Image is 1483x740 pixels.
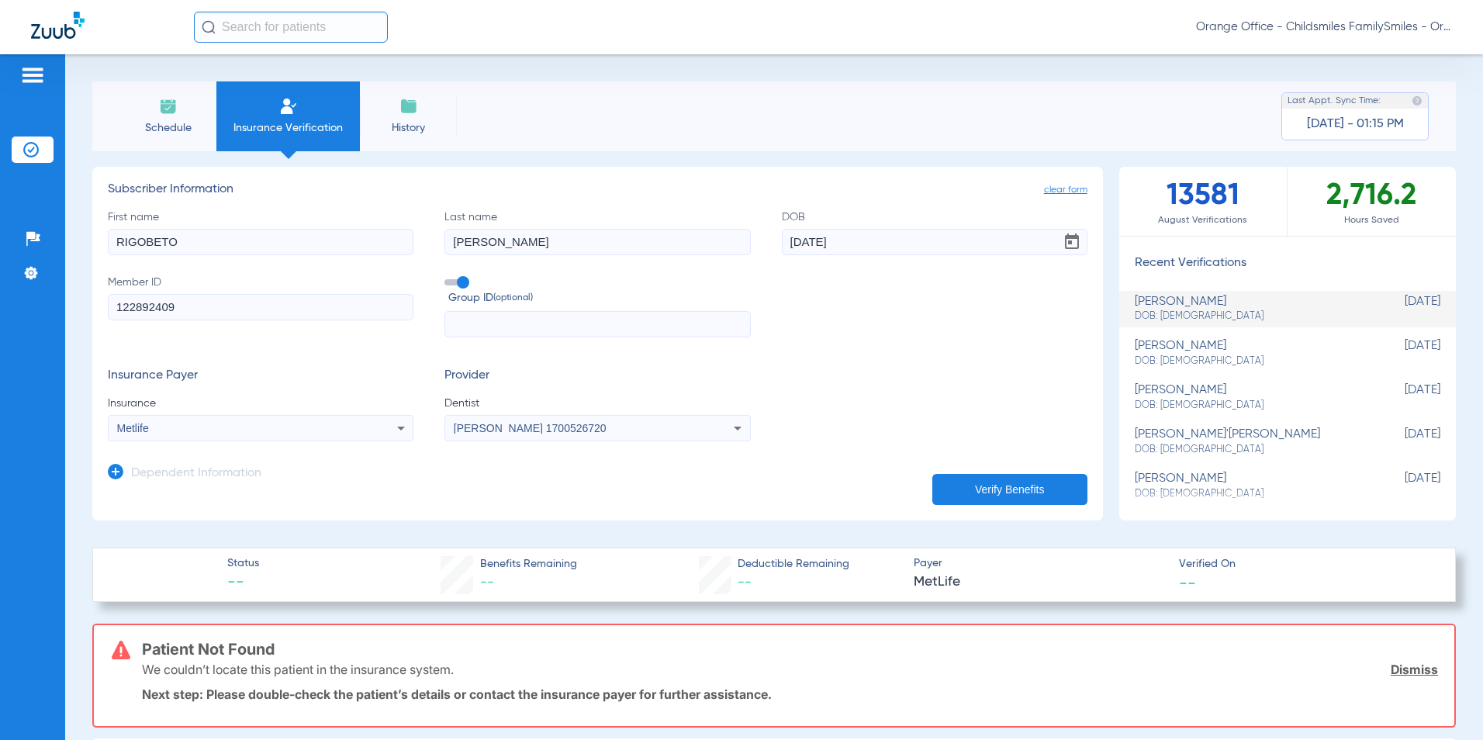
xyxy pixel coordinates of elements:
[1196,19,1452,35] span: Orange Office - Childsmiles FamilySmiles - Orange St Dental Associates LLC - Orange General DBA A...
[112,641,130,659] img: error-icon
[117,422,149,434] span: Metlife
[454,422,607,434] span: [PERSON_NAME] 1700526720
[1119,256,1456,271] h3: Recent Verifications
[194,12,388,43] input: Search for patients
[1135,339,1363,368] div: [PERSON_NAME]
[142,641,1438,657] h3: Patient Not Found
[399,97,418,116] img: History
[914,572,1166,592] span: MetLife
[1288,93,1381,109] span: Last Appt. Sync Time:
[1288,213,1456,228] span: Hours Saved
[1135,472,1363,500] div: [PERSON_NAME]
[227,572,259,594] span: --
[444,368,750,384] h3: Provider
[108,229,413,255] input: First name
[782,209,1087,255] label: DOB
[1135,399,1363,413] span: DOB: [DEMOGRAPHIC_DATA]
[1307,116,1404,132] span: [DATE] - 01:15 PM
[1044,182,1087,198] span: clear form
[108,368,413,384] h3: Insurance Payer
[142,686,1438,702] p: Next step: Please double-check the patient’s details or contact the insurance payer for further a...
[738,556,849,572] span: Deductible Remaining
[108,182,1087,198] h3: Subscriber Information
[1135,487,1363,501] span: DOB: [DEMOGRAPHIC_DATA]
[1135,427,1363,456] div: [PERSON_NAME]'[PERSON_NAME]
[932,474,1087,505] button: Verify Benefits
[1363,295,1440,323] span: [DATE]
[1363,472,1440,500] span: [DATE]
[159,97,178,116] img: Schedule
[444,209,750,255] label: Last name
[279,97,298,116] img: Manual Insurance Verification
[1135,443,1363,457] span: DOB: [DEMOGRAPHIC_DATA]
[131,120,205,136] span: Schedule
[372,120,445,136] span: History
[108,396,413,411] span: Insurance
[1119,167,1288,236] div: 13581
[108,275,413,338] label: Member ID
[1363,339,1440,368] span: [DATE]
[1179,556,1431,572] span: Verified On
[448,290,750,306] span: Group ID
[444,396,750,411] span: Dentist
[227,555,259,572] span: Status
[493,290,533,306] small: (optional)
[1288,167,1456,236] div: 2,716.2
[1179,574,1196,590] span: --
[738,576,752,590] span: --
[20,66,45,85] img: hamburger-icon
[1135,354,1363,368] span: DOB: [DEMOGRAPHIC_DATA]
[1056,226,1087,258] button: Open calendar
[1412,95,1423,106] img: last sync help info
[228,120,348,136] span: Insurance Verification
[108,209,413,255] label: First name
[31,12,85,39] img: Zuub Logo
[142,662,454,677] p: We couldn’t locate this patient in the insurance system.
[1119,213,1287,228] span: August Verifications
[444,229,750,255] input: Last name
[480,576,494,590] span: --
[1405,666,1483,740] iframe: Chat Widget
[914,555,1166,572] span: Payer
[1391,662,1438,677] a: Dismiss
[1363,383,1440,412] span: [DATE]
[1363,427,1440,456] span: [DATE]
[131,466,261,482] h3: Dependent Information
[1135,295,1363,323] div: [PERSON_NAME]
[1135,383,1363,412] div: [PERSON_NAME]
[108,294,413,320] input: Member ID
[782,229,1087,255] input: DOBOpen calendar
[202,20,216,34] img: Search Icon
[480,556,577,572] span: Benefits Remaining
[1135,309,1363,323] span: DOB: [DEMOGRAPHIC_DATA]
